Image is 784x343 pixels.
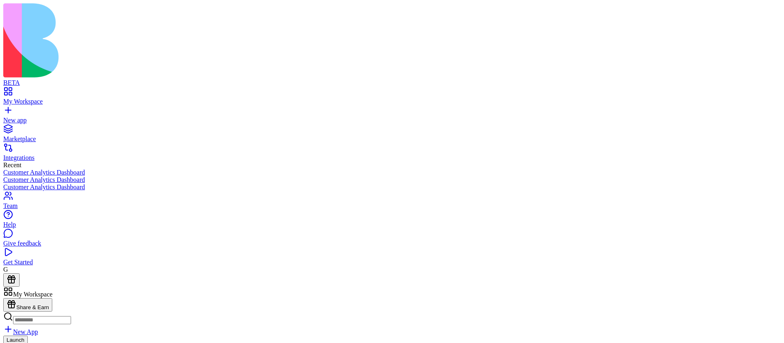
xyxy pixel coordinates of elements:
[3,169,781,176] a: Customer Analytics Dashboard
[3,184,781,191] a: Customer Analytics Dashboard
[3,259,781,266] div: Get Started
[16,304,49,310] span: Share & Earn
[3,232,781,247] a: Give feedback
[3,251,781,266] a: Get Started
[3,91,781,105] a: My Workspace
[3,79,781,86] div: BETA
[3,176,781,184] a: Customer Analytics Dashboard
[3,202,781,210] div: Team
[3,298,52,312] button: Share & Earn
[3,266,8,273] span: G
[13,291,53,298] span: My Workspace
[3,98,781,105] div: My Workspace
[3,128,781,143] a: Marketplace
[3,221,781,228] div: Help
[3,3,332,77] img: logo
[3,240,781,247] div: Give feedback
[3,147,781,162] a: Integrations
[3,195,781,210] a: Team
[3,162,21,168] span: Recent
[3,154,781,162] div: Integrations
[3,135,781,143] div: Marketplace
[3,117,781,124] div: New app
[3,109,781,124] a: New app
[3,214,781,228] a: Help
[3,328,38,335] a: New App
[3,72,781,86] a: BETA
